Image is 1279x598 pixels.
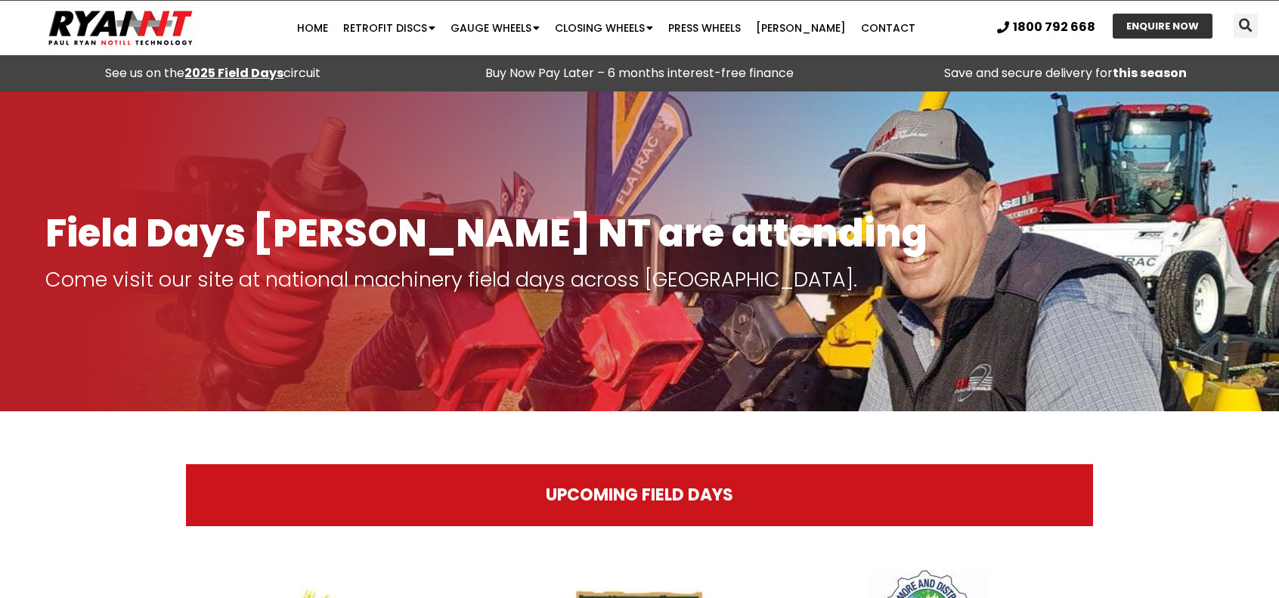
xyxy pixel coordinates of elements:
span: 1800 792 668 [1013,21,1095,33]
span: ENQUIRE NOW [1126,21,1199,31]
h2: UPCOMING FIELD DAYS [216,487,1063,503]
a: 2025 Field Days [184,64,283,82]
a: [PERSON_NAME] [748,13,853,43]
img: Ryan NT logo [45,5,197,51]
a: Retrofit Discs [336,13,443,43]
a: Closing Wheels [547,13,661,43]
div: Search [1234,14,1258,38]
p: Come visit our site at national machinery field days across [GEOGRAPHIC_DATA]. [45,269,1234,290]
a: Home [290,13,336,43]
a: 1800 792 668 [997,21,1095,33]
a: Contact [853,13,923,43]
div: See us on the circuit [8,63,419,84]
nav: Menu [248,13,965,43]
strong: this season [1113,64,1187,82]
h1: Field Days [PERSON_NAME] NT are attending [45,212,1234,254]
p: Save and secure delivery for [860,63,1271,84]
a: ENQUIRE NOW [1113,14,1212,39]
a: Gauge Wheels [443,13,547,43]
p: Buy Now Pay Later – 6 months interest-free finance [434,63,845,84]
a: Press Wheels [661,13,748,43]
